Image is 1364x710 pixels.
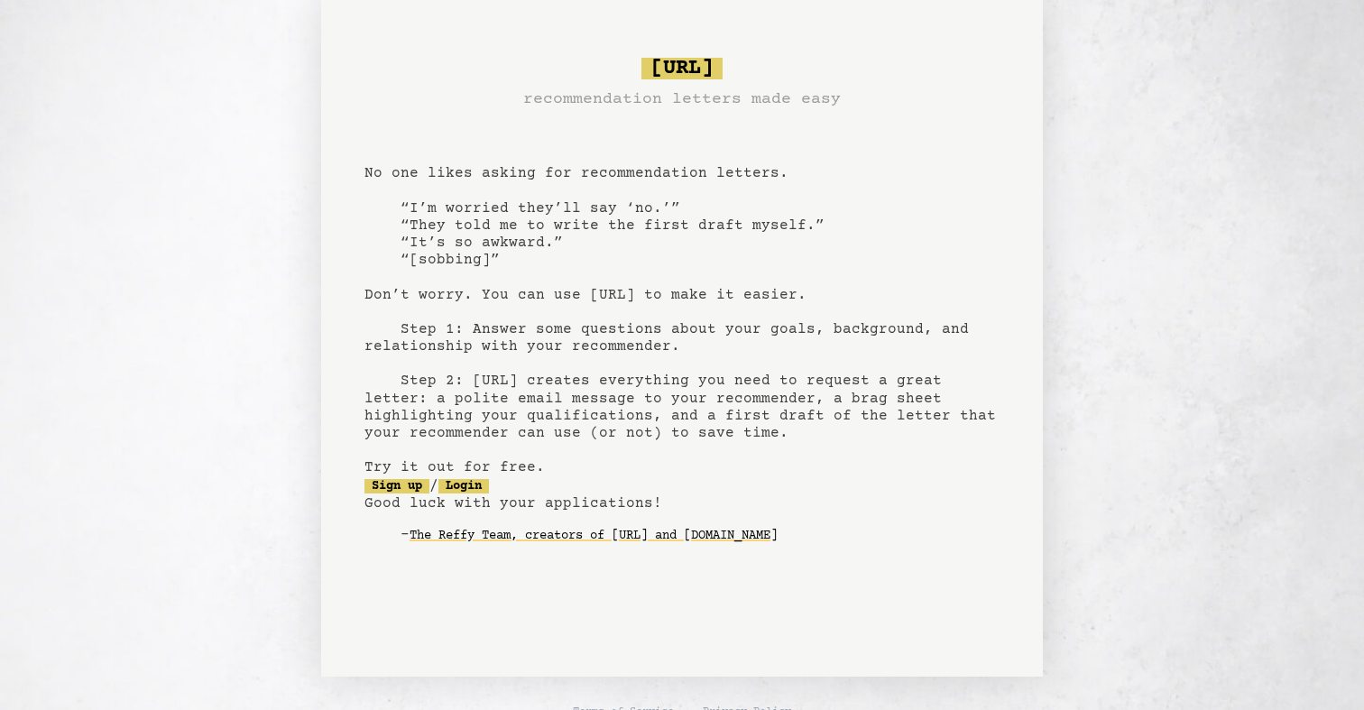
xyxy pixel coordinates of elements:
[401,527,1000,545] div: -
[523,87,841,112] h3: recommendation letters made easy
[641,58,723,79] span: [URL]
[438,479,489,493] a: Login
[364,479,429,493] a: Sign up
[410,521,778,550] a: The Reffy Team, creators of [URL] and [DOMAIN_NAME]
[364,51,1000,579] pre: No one likes asking for recommendation letters. “I’m worried they’ll say ‘no.’” “They told me to ...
